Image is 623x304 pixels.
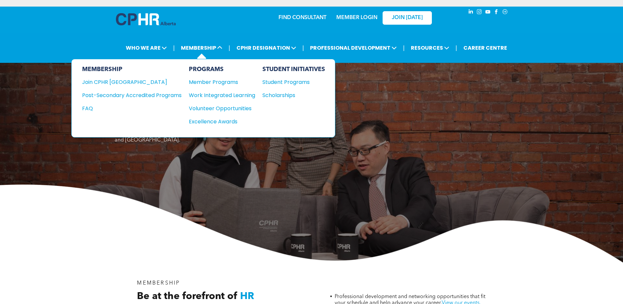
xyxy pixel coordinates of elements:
a: facebook [493,8,500,17]
li: | [173,41,175,55]
div: Post-Secondary Accredited Programs [82,91,172,99]
a: Member Programs [189,78,255,86]
span: RESOURCES [409,42,451,54]
li: | [229,41,230,55]
div: Excellence Awards [189,117,249,126]
a: Excellence Awards [189,117,255,126]
div: Volunteer Opportunities [189,104,249,113]
span: Be at the forefront of [137,291,237,301]
div: STUDENT INITIATIVES [262,66,325,73]
span: CPHR DESIGNATION [234,42,298,54]
a: linkedin [467,8,475,17]
a: CAREER CENTRE [461,42,509,54]
li: | [403,41,405,55]
a: youtube [484,8,492,17]
div: Student Programs [262,78,319,86]
a: Social network [501,8,509,17]
span: MEMBERSHIP [137,281,180,286]
div: MEMBERSHIP [82,66,182,73]
div: Work Integrated Learning [189,91,249,99]
span: WHO WE ARE [124,42,169,54]
div: Scholarships [262,91,319,99]
a: JOIN [DATE] [383,11,432,25]
a: FIND CONSULTANT [278,15,326,20]
span: PROFESSIONAL DEVELOPMENT [308,42,399,54]
span: HR [240,291,254,301]
div: Member Programs [189,78,249,86]
span: MEMBERSHIP [179,42,224,54]
a: Student Programs [262,78,325,86]
a: FAQ [82,104,182,113]
a: Volunteer Opportunities [189,104,255,113]
a: Join CPHR [GEOGRAPHIC_DATA] [82,78,182,86]
li: | [456,41,457,55]
a: Scholarships [262,91,325,99]
span: JOIN [DATE] [392,15,423,21]
a: instagram [476,8,483,17]
a: Work Integrated Learning [189,91,255,99]
div: Join CPHR [GEOGRAPHIC_DATA] [82,78,172,86]
img: A blue and white logo for cp alberta [116,13,176,25]
a: MEMBER LOGIN [336,15,377,20]
div: FAQ [82,104,172,113]
li: | [302,41,304,55]
div: PROGRAMS [189,66,255,73]
a: Post-Secondary Accredited Programs [82,91,182,99]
